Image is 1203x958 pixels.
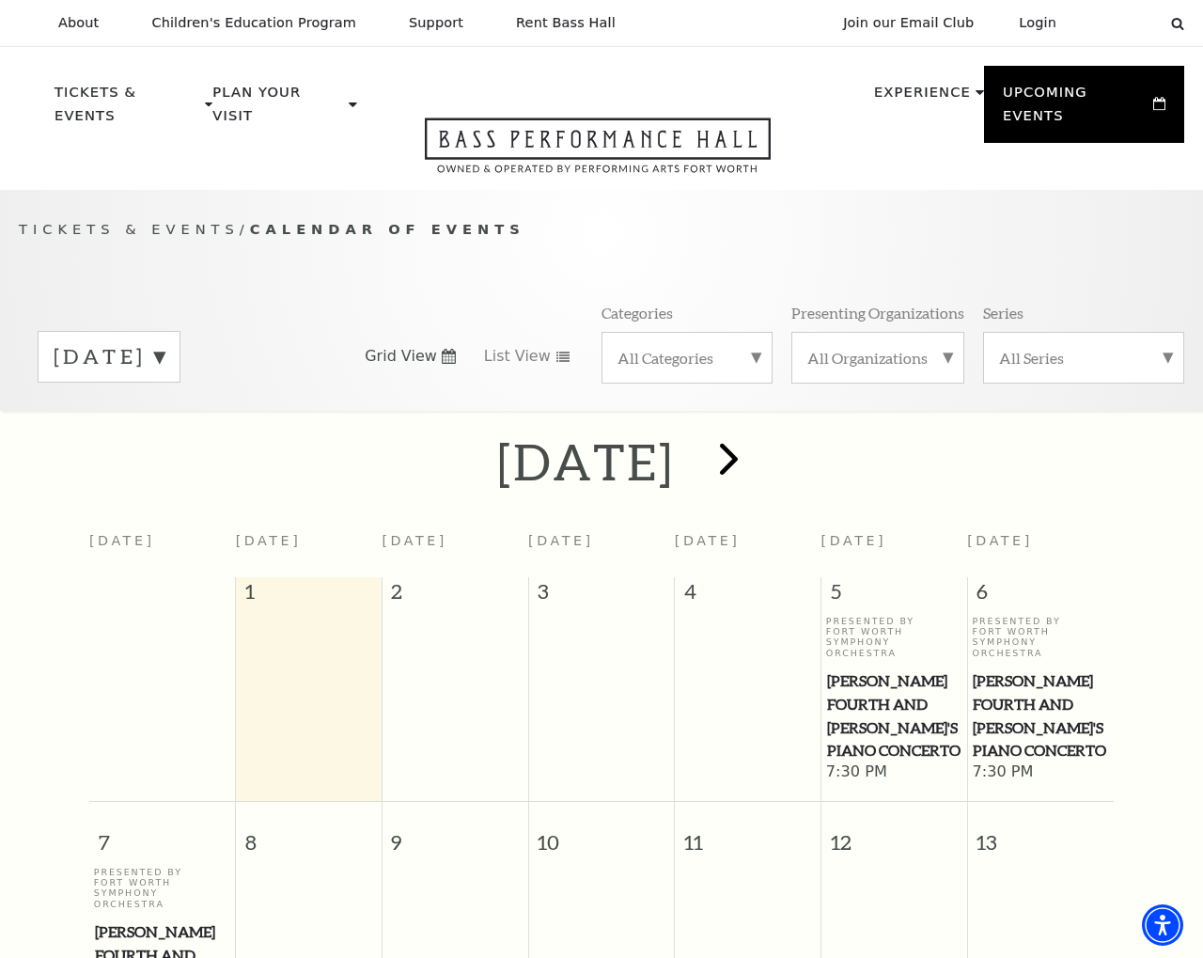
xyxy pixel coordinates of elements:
[693,429,761,495] button: next
[826,616,962,659] p: Presented By Fort Worth Symphony Orchestra
[484,346,551,367] span: List View
[999,348,1168,368] label: All Series
[383,577,528,615] span: 2
[821,577,967,615] span: 5
[967,533,1033,548] span: [DATE]
[973,669,1108,762] span: [PERSON_NAME] Fourth and [PERSON_NAME]'s Piano Concerto
[675,577,820,615] span: 4
[365,346,437,367] span: Grid View
[821,533,887,548] span: [DATE]
[58,15,99,31] p: About
[212,81,344,138] p: Plan Your Visit
[19,218,1184,242] p: /
[236,802,382,867] span: 8
[236,577,382,615] span: 1
[151,15,356,31] p: Children's Education Program
[1142,904,1183,946] div: Accessibility Menu
[497,432,675,492] h2: [DATE]
[675,533,741,548] span: [DATE]
[617,348,757,368] label: All Categories
[383,802,528,867] span: 9
[827,669,961,762] span: [PERSON_NAME] Fourth and [PERSON_NAME]'s Piano Concerto
[1003,81,1148,138] p: Upcoming Events
[807,348,948,368] label: All Organizations
[675,802,820,867] span: 11
[826,762,962,783] span: 7:30 PM
[89,522,236,577] th: [DATE]
[983,303,1023,322] p: Series
[874,81,971,115] p: Experience
[55,81,200,138] p: Tickets & Events
[972,616,1109,659] p: Presented By Fort Worth Symphony Orchestra
[1086,14,1153,32] select: Select:
[821,802,967,867] span: 12
[54,342,164,371] label: [DATE]
[94,867,231,910] p: Presented By Fort Worth Symphony Orchestra
[19,221,240,237] span: Tickets & Events
[409,15,463,31] p: Support
[89,802,235,867] span: 7
[972,762,1109,783] span: 7:30 PM
[250,221,525,237] span: Calendar of Events
[968,577,1114,615] span: 6
[601,303,673,322] p: Categories
[516,15,616,31] p: Rent Bass Hall
[968,802,1114,867] span: 13
[529,802,675,867] span: 10
[528,533,594,548] span: [DATE]
[382,533,447,548] span: [DATE]
[236,533,302,548] span: [DATE]
[791,303,964,322] p: Presenting Organizations
[357,118,838,190] a: Open this option
[529,577,675,615] span: 3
